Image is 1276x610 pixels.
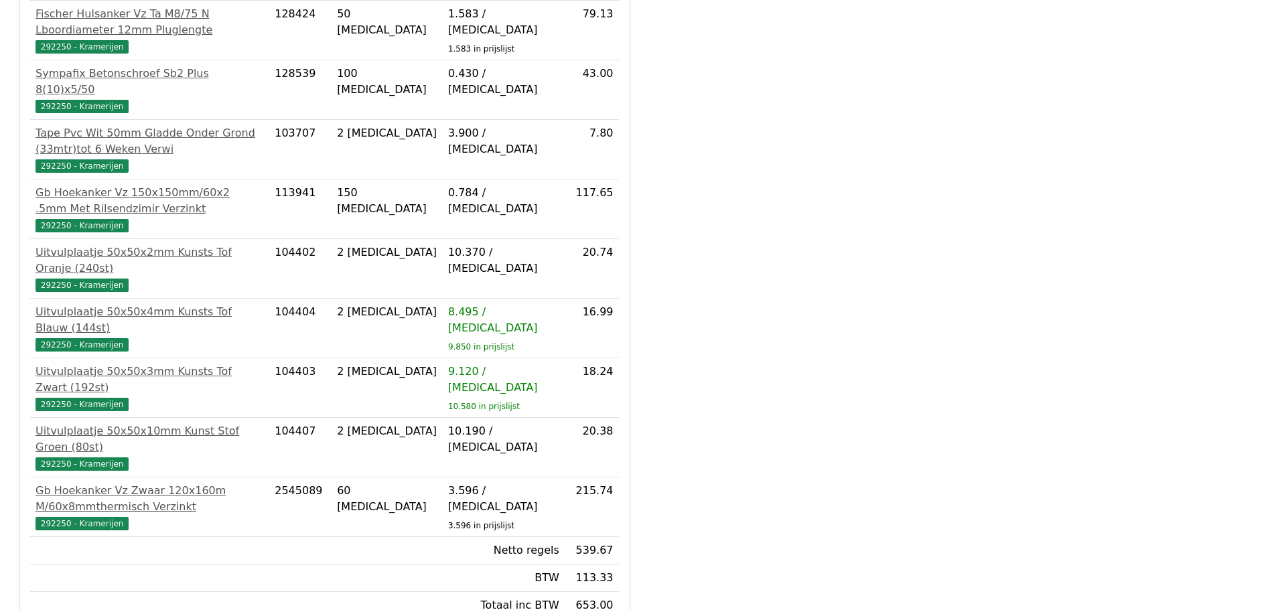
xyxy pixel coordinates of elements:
span: 292250 - Kramerijen [36,398,129,411]
span: 292250 - Kramerijen [36,279,129,292]
td: 103707 [269,120,332,179]
span: 292250 - Kramerijen [36,159,129,173]
div: Uitvulplaatje 50x50x2mm Kunsts Tof Oranje (240st) [36,244,264,277]
td: 18.24 [565,358,619,418]
span: 292250 - Kramerijen [36,219,129,232]
div: 2 [MEDICAL_DATA] [337,304,437,320]
td: 104407 [269,418,332,477]
td: Netto regels [443,537,565,564]
td: 117.65 [565,179,619,239]
div: Tape Pvc Wit 50mm Gladde Onder Grond (33mtr)tot 6 Weken Verwi [36,125,264,157]
sub: 1.583 in prijslijst [448,44,514,54]
span: 292250 - Kramerijen [36,517,129,530]
td: 104402 [269,239,332,299]
div: 1.583 / [MEDICAL_DATA] [448,6,559,38]
div: 2 [MEDICAL_DATA] [337,125,437,141]
a: Sympafix Betonschroef Sb2 Plus 8(10)x5/50292250 - Kramerijen [36,66,264,114]
a: Gb Hoekanker Vz Zwaar 120x160m M/60x8mmthermisch Verzinkt292250 - Kramerijen [36,483,264,531]
td: 128539 [269,60,332,120]
div: Uitvulplaatje 50x50x4mm Kunsts Tof Blauw (144st) [36,304,264,336]
span: 292250 - Kramerijen [36,40,129,54]
div: 2 [MEDICAL_DATA] [337,364,437,380]
span: 292250 - Kramerijen [36,100,129,113]
span: 292250 - Kramerijen [36,338,129,352]
td: 128424 [269,1,332,60]
td: 7.80 [565,120,619,179]
div: Gb Hoekanker Vz 150x150mm/60x2 .5mm Met Rilsendzimir Verzinkt [36,185,264,217]
td: BTW [443,564,565,592]
td: 215.74 [565,477,619,537]
td: 104404 [269,299,332,358]
div: Uitvulplaatje 50x50x10mm Kunst Stof Groen (80st) [36,423,264,455]
div: 10.190 / [MEDICAL_DATA] [448,423,559,455]
a: Uitvulplaatje 50x50x4mm Kunsts Tof Blauw (144st)292250 - Kramerijen [36,304,264,352]
td: 20.38 [565,418,619,477]
sub: 9.850 in prijslijst [448,342,514,352]
td: 79.13 [565,1,619,60]
a: Fischer Hulsanker Vz Ta M8/75 N Lboordiameter 12mm Pluglengte292250 - Kramerijen [36,6,264,54]
div: 100 [MEDICAL_DATA] [337,66,437,98]
td: 113.33 [565,564,619,592]
td: 16.99 [565,299,619,358]
span: 292250 - Kramerijen [36,457,129,471]
div: 10.370 / [MEDICAL_DATA] [448,244,559,277]
a: Gb Hoekanker Vz 150x150mm/60x2 .5mm Met Rilsendzimir Verzinkt292250 - Kramerijen [36,185,264,233]
div: 3.596 / [MEDICAL_DATA] [448,483,559,515]
div: 9.120 / [MEDICAL_DATA] [448,364,559,396]
div: 0.430 / [MEDICAL_DATA] [448,66,559,98]
td: 20.74 [565,239,619,299]
div: Fischer Hulsanker Vz Ta M8/75 N Lboordiameter 12mm Pluglengte [36,6,264,38]
div: 8.495 / [MEDICAL_DATA] [448,304,559,336]
div: 0.784 / [MEDICAL_DATA] [448,185,559,217]
div: Uitvulplaatje 50x50x3mm Kunsts Tof Zwart (192st) [36,364,264,396]
div: 50 [MEDICAL_DATA] [337,6,437,38]
div: 150 [MEDICAL_DATA] [337,185,437,217]
div: 2 [MEDICAL_DATA] [337,244,437,260]
sub: 3.596 in prijslijst [448,521,514,530]
sub: 10.580 in prijslijst [448,402,520,411]
div: Sympafix Betonschroef Sb2 Plus 8(10)x5/50 [36,66,264,98]
div: 3.900 / [MEDICAL_DATA] [448,125,559,157]
a: Uitvulplaatje 50x50x2mm Kunsts Tof Oranje (240st)292250 - Kramerijen [36,244,264,293]
a: Uitvulplaatje 50x50x10mm Kunst Stof Groen (80st)292250 - Kramerijen [36,423,264,471]
td: 104403 [269,358,332,418]
div: 60 [MEDICAL_DATA] [337,483,437,515]
td: 43.00 [565,60,619,120]
div: 2 [MEDICAL_DATA] [337,423,437,439]
td: 113941 [269,179,332,239]
a: Uitvulplaatje 50x50x3mm Kunsts Tof Zwart (192st)292250 - Kramerijen [36,364,264,412]
td: 539.67 [565,537,619,564]
a: Tape Pvc Wit 50mm Gladde Onder Grond (33mtr)tot 6 Weken Verwi292250 - Kramerijen [36,125,264,173]
td: 2545089 [269,477,332,537]
div: Gb Hoekanker Vz Zwaar 120x160m M/60x8mmthermisch Verzinkt [36,483,264,515]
